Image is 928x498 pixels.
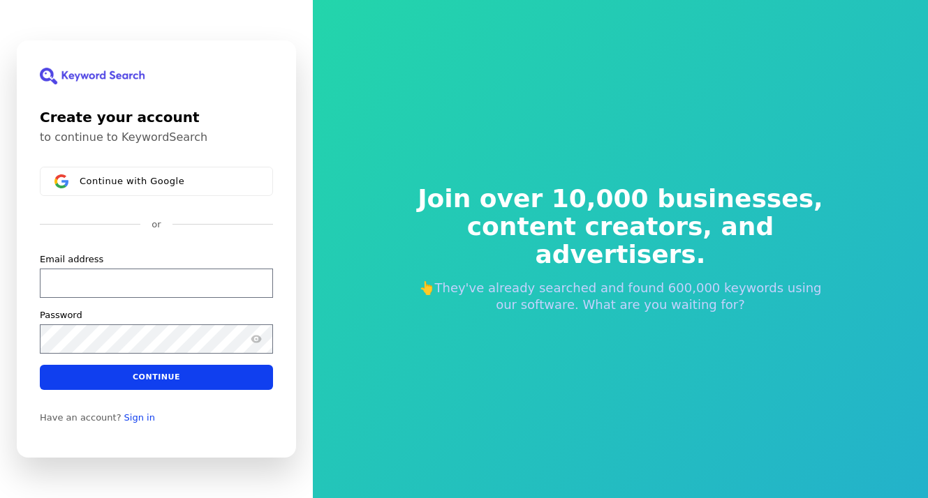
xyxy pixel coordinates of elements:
p: or [152,218,161,231]
img: Sign in with Google [54,174,68,188]
span: Join over 10,000 businesses, [408,185,833,213]
span: content creators, and advertisers. [408,213,833,269]
button: Continue [40,365,273,390]
label: Password [40,309,82,322]
img: KeywordSearch [40,68,145,84]
a: Sign in [124,412,155,423]
button: Sign in with GoogleContinue with Google [40,167,273,196]
button: Show password [248,331,265,347]
p: to continue to KeywordSearch [40,130,273,144]
span: Have an account? [40,412,121,423]
h1: Create your account [40,107,273,128]
label: Email address [40,253,103,266]
p: 👆They've already searched and found 600,000 keywords using our software. What are you waiting for? [408,280,833,313]
span: Continue with Google [80,176,184,187]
